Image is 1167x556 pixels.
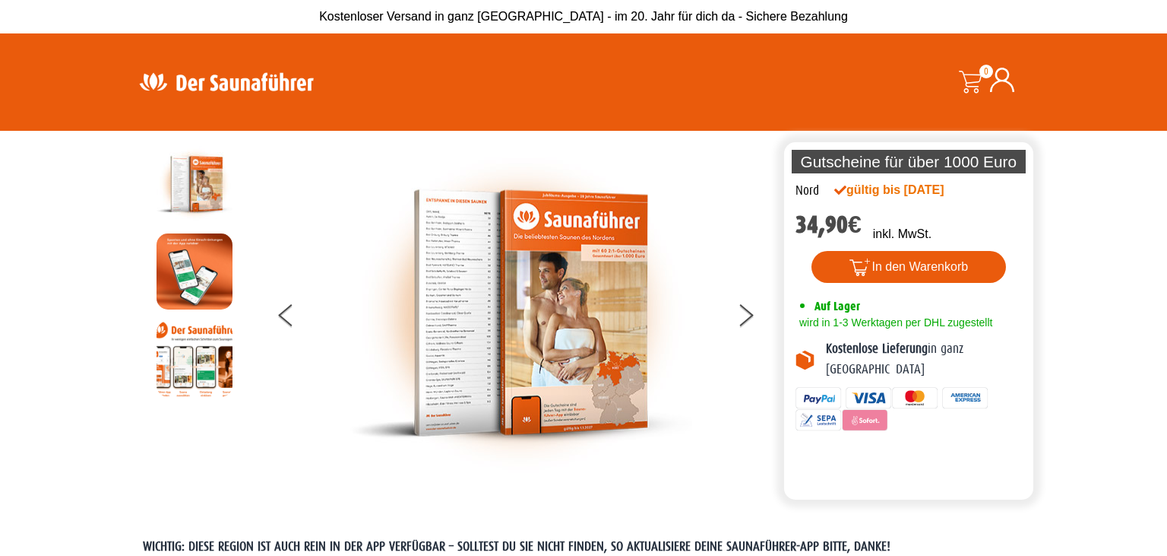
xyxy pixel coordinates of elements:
[873,225,931,243] p: inkl. MwSt.
[350,146,692,480] img: der-saunafuehrer-2025-nord
[834,181,977,199] div: gültig bis [DATE]
[143,539,890,554] span: WICHTIG: DIESE REGION IST AUCH REIN IN DER APP VERFÜGBAR – SOLLTEST DU SIE NICHT FINDEN, SO AKTUA...
[795,211,862,239] bdi: 34,90
[157,146,232,222] img: der-saunafuehrer-2025-nord
[792,150,1026,173] p: Gutscheine für über 1000 Euro
[319,10,848,23] span: Kostenloser Versand in ganz [GEOGRAPHIC_DATA] - im 20. Jahr für dich da - Sichere Bezahlung
[811,251,1007,283] button: In den Warenkorb
[795,316,992,329] span: wird in 1-3 Werktagen per DHL zugestellt
[826,342,928,356] b: Kostenlose Lieferung
[795,181,819,201] div: Nord
[848,211,862,239] span: €
[157,321,232,397] img: Anleitung7tn
[826,339,1022,380] p: in ganz [GEOGRAPHIC_DATA]
[979,65,993,78] span: 0
[157,234,232,310] img: MOCKUP-iPhone_regional
[814,299,860,313] span: Auf Lager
